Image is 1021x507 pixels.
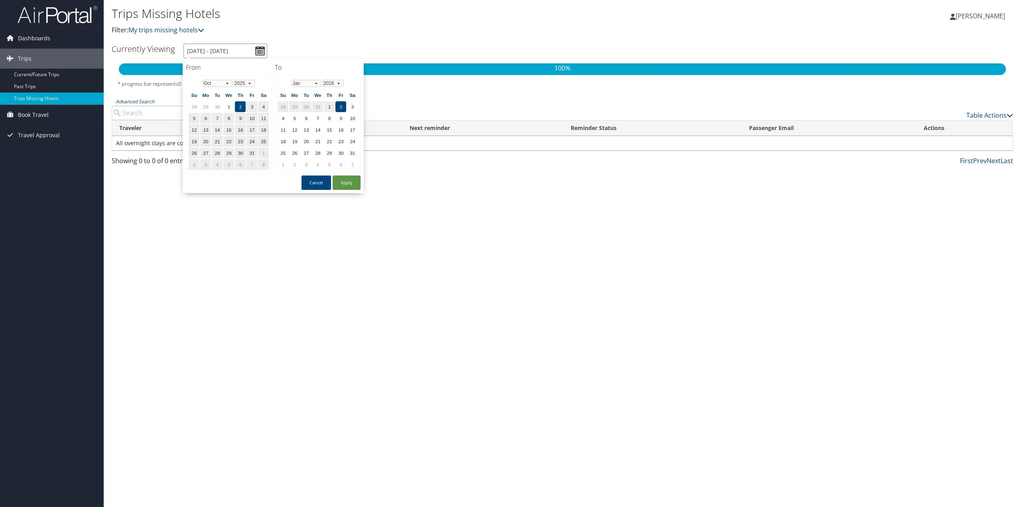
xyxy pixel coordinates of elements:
td: 14 [312,124,323,135]
td: 8 [258,159,269,170]
td: 22 [324,136,335,147]
td: 3 [301,159,311,170]
h1: Trips Missing Hotels [112,5,713,22]
td: All overnight stays are covered. [112,136,1013,150]
td: 16 [335,124,346,135]
td: 27 [301,148,311,158]
td: 4 [278,113,288,124]
span: Trips [18,49,32,69]
td: 21 [312,136,323,147]
a: [PERSON_NAME] [950,4,1013,28]
td: 26 [289,148,300,158]
td: 5 [189,113,199,124]
th: Reminder Status [564,120,742,136]
td: 4 [212,159,223,170]
td: 30 [335,148,346,158]
span: Travel Approval [18,125,60,145]
th: Next reminder [402,120,564,136]
a: Table Actions [966,111,1013,120]
td: 20 [301,136,311,147]
button: Apply [333,176,361,190]
td: 4 [312,159,323,170]
th: Th [324,90,335,101]
a: My trips missing hotels [128,26,204,34]
td: 16 [235,124,246,135]
td: 6 [200,113,211,124]
td: 12 [289,124,300,135]
td: 7 [246,159,257,170]
td: 8 [324,113,335,124]
h4: From [186,63,272,72]
td: 20 [200,136,211,147]
button: Cancel [302,176,331,190]
td: 7 [312,113,323,124]
td: 6 [335,159,346,170]
td: 31 [312,101,323,112]
td: 9 [235,113,246,124]
td: 3 [200,159,211,170]
td: 14 [212,124,223,135]
th: We [312,90,323,101]
input: [DATE] - [DATE] [183,43,267,58]
a: First [960,156,973,165]
p: 100% [119,63,1006,74]
td: 27 [200,148,211,158]
td: 28 [312,148,323,158]
td: 17 [246,124,257,135]
td: 4 [258,101,269,112]
td: 19 [289,136,300,147]
td: 24 [246,136,257,147]
td: 25 [278,148,288,158]
h4: To [275,63,361,72]
td: 5 [289,113,300,124]
td: 19 [189,136,199,147]
td: 10 [246,113,257,124]
a: Last [1001,156,1013,165]
td: 5 [223,159,234,170]
td: 30 [235,148,246,158]
td: 2 [335,101,346,112]
td: 1 [278,159,288,170]
td: 12 [189,124,199,135]
td: 15 [324,124,335,135]
td: 31 [246,148,257,158]
th: Traveler: activate to sort column ascending [112,120,216,136]
td: 31 [347,148,358,158]
td: 15 [223,124,234,135]
p: Filter: [112,25,713,36]
th: Sa [258,90,269,101]
td: 7 [347,159,358,170]
th: Mo [289,90,300,101]
a: Next [987,156,1001,165]
td: 29 [223,148,234,158]
img: airportal-logo.png [18,5,97,24]
h3: Currently Viewing [112,43,175,54]
td: 18 [258,124,269,135]
td: 30 [212,101,223,112]
td: 29 [200,101,211,112]
td: 6 [301,113,311,124]
td: 1 [258,148,269,158]
td: 25 [258,136,269,147]
th: Tu [212,90,223,101]
td: 13 [301,124,311,135]
th: Fr [246,90,257,101]
td: 22 [223,136,234,147]
td: 10 [347,113,358,124]
span: Book Travel [18,105,49,125]
td: 6 [235,159,246,170]
td: 18 [278,136,288,147]
td: 8 [223,113,234,124]
td: 5 [324,159,335,170]
td: 7 [212,113,223,124]
a: Advanced Search [116,98,154,105]
th: Tu [301,90,311,101]
th: Fr [335,90,346,101]
th: We [223,90,234,101]
td: 1 [223,101,234,112]
td: 2 [235,101,246,112]
span: [PERSON_NAME] [956,12,1005,20]
td: 28 [278,101,288,112]
td: 29 [289,101,300,112]
a: Prev [973,156,987,165]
